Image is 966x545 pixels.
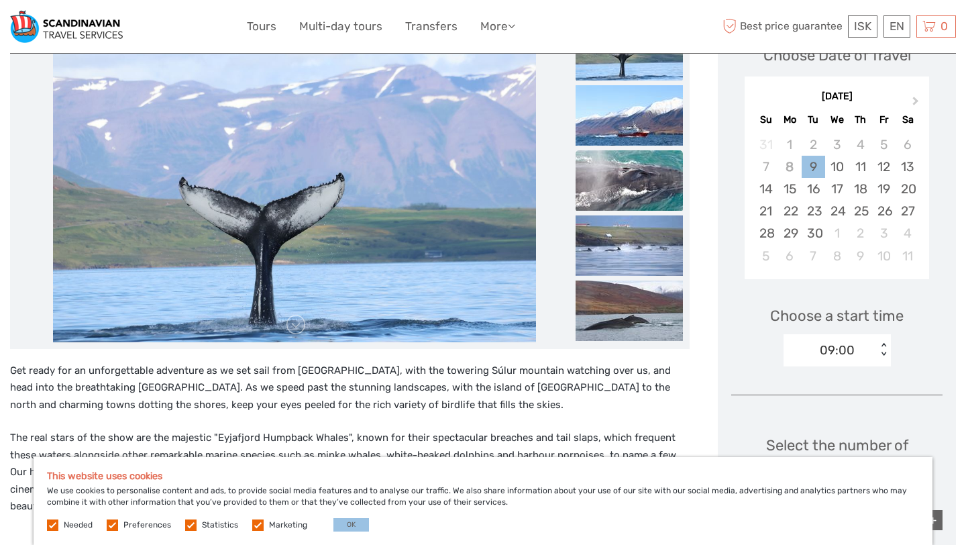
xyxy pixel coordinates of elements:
div: We [825,111,849,129]
p: Get ready for an unforgettable adventure as we set sail from [GEOGRAPHIC_DATA], with the towering... [10,362,690,414]
div: Choose Monday, September 29th, 2025 [778,222,802,244]
div: Not available Sunday, August 31st, 2025 [754,134,777,156]
button: OK [333,518,369,532]
div: Choose Tuesday, October 7th, 2025 [802,245,825,267]
div: Choose Wednesday, October 8th, 2025 [825,245,849,267]
div: Choose Saturday, September 27th, 2025 [896,200,919,222]
a: Multi-day tours [299,17,382,36]
div: Choose Thursday, September 11th, 2025 [849,156,872,178]
h5: This website uses cookies [47,470,919,482]
img: aa660e7522074ad5b0805114a80c47af_slider_thumbnail.jpeg [576,281,683,341]
div: Choose Wednesday, September 10th, 2025 [825,156,849,178]
div: Choose Thursday, October 2nd, 2025 [849,222,872,244]
div: Choose Wednesday, September 24th, 2025 [825,200,849,222]
div: Choose Friday, September 26th, 2025 [872,200,896,222]
div: Tu [802,111,825,129]
label: Marketing [269,519,307,531]
div: Choose Sunday, September 21st, 2025 [754,200,777,222]
div: Choose Wednesday, September 17th, 2025 [825,178,849,200]
button: Open LiveChat chat widget [154,21,170,37]
div: [DATE] [745,90,929,104]
img: 0bd6f60c78544a499d81861c030bf808_slider_thumbnail.jpeg [576,215,683,276]
div: Not available Saturday, September 6th, 2025 [896,134,919,156]
div: Choose Saturday, October 4th, 2025 [896,222,919,244]
label: Needed [64,519,93,531]
div: Not available Friday, September 5th, 2025 [872,134,896,156]
div: Sa [896,111,919,129]
div: Select the number of participants [731,435,943,496]
div: Choose Monday, September 22nd, 2025 [778,200,802,222]
div: Not available Thursday, September 4th, 2025 [849,134,872,156]
a: Transfers [405,17,458,36]
button: Next Month [906,93,928,115]
div: Choose Sunday, October 5th, 2025 [754,245,777,267]
span: 0 [938,19,950,33]
div: Choose Monday, October 6th, 2025 [778,245,802,267]
div: Choose Thursday, October 9th, 2025 [849,245,872,267]
div: Not available Tuesday, September 2nd, 2025 [802,134,825,156]
div: Choose Saturday, October 11th, 2025 [896,245,919,267]
span: Best price guarantee [720,15,845,38]
div: Choose Tuesday, September 30th, 2025 [802,222,825,244]
div: Fr [872,111,896,129]
div: Choose Thursday, September 18th, 2025 [849,178,872,200]
div: Not available Wednesday, September 3rd, 2025 [825,134,849,156]
div: 09:00 [820,342,855,359]
div: Choose Sunday, September 28th, 2025 [754,222,777,244]
div: Choose Friday, October 3rd, 2025 [872,222,896,244]
label: Preferences [123,519,171,531]
label: Statistics [202,519,238,531]
div: < > [877,343,889,357]
img: abf75aae3b6c4ac8a303af24a517781e_main_slider.jpeg [53,20,536,342]
div: Choose Sunday, September 14th, 2025 [754,178,777,200]
div: Choose Friday, September 12th, 2025 [872,156,896,178]
div: Mo [778,111,802,129]
div: Choose Wednesday, October 1st, 2025 [825,222,849,244]
p: The real stars of the show are the majestic "Eyjafjord Humpback Whales", known for their spectacu... [10,430,690,515]
div: We use cookies to personalise content and ads, to provide social media features and to analyse ou... [34,457,932,545]
div: Choose Thursday, September 25th, 2025 [849,200,872,222]
div: Choose Date of Travel [763,45,911,66]
span: Choose a start time [770,305,904,326]
div: + [922,510,943,530]
div: Th [849,111,872,129]
div: Choose Tuesday, September 23rd, 2025 [802,200,825,222]
img: d87b917fb66348daa5fdaf3289a3725f_slider_thumbnail.jpeg [576,150,683,211]
div: Choose Friday, September 19th, 2025 [872,178,896,200]
div: Choose Tuesday, September 16th, 2025 [802,178,825,200]
div: Choose Saturday, September 20th, 2025 [896,178,919,200]
span: ISK [854,19,871,33]
div: month 2025-09 [749,134,924,267]
div: Not available Sunday, September 7th, 2025 [754,156,777,178]
img: ac85ca142e104c08915fe9fd80262aca_slider_thumbnail.jpeg [576,85,683,146]
div: Not available Monday, September 1st, 2025 [778,134,802,156]
img: Scandinavian Travel [10,10,123,43]
div: Choose Tuesday, September 9th, 2025 [802,156,825,178]
div: EN [883,15,910,38]
p: We're away right now. Please check back later! [19,23,152,34]
div: Not available Monday, September 8th, 2025 [778,156,802,178]
div: Su [754,111,777,129]
div: Choose Saturday, September 13th, 2025 [896,156,919,178]
div: Choose Friday, October 10th, 2025 [872,245,896,267]
div: Choose Monday, September 15th, 2025 [778,178,802,200]
a: More [480,17,515,36]
a: Tours [247,17,276,36]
